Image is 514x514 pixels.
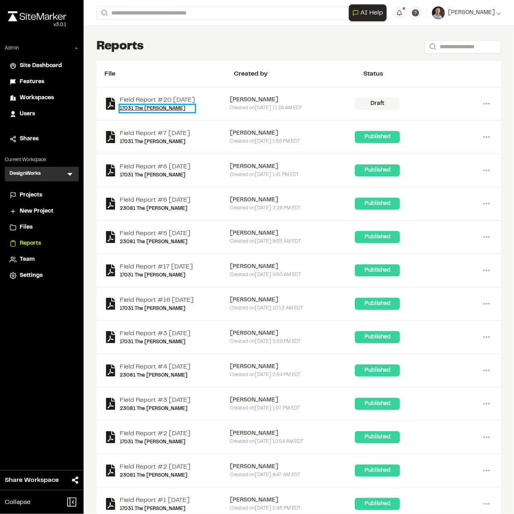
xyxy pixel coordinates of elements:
[355,131,400,143] div: Published
[120,205,190,212] a: 23081 The [PERSON_NAME]
[364,69,493,79] div: Status
[20,110,35,119] span: Users
[230,104,355,112] div: Created on [DATE] 11:24 AM EDT
[120,95,195,105] a: Field Report #20 [DATE]
[234,69,363,79] div: Created by
[230,205,355,212] div: Created on [DATE] 2:26 PM EDT
[10,170,41,178] h3: DesignWorks
[230,96,355,104] div: [PERSON_NAME]
[230,162,355,171] div: [PERSON_NAME]
[230,305,355,312] div: Created on [DATE] 10:13 AM EDT
[96,39,144,55] h1: Reports
[10,94,74,102] a: Workspaces
[20,94,54,102] span: Workspaces
[10,191,74,200] a: Projects
[10,271,74,280] a: Settings
[20,255,35,264] span: Team
[355,398,400,410] div: Published
[5,45,19,52] p: Admin
[120,329,190,338] a: Field Report #3 [DATE]
[230,496,355,505] div: [PERSON_NAME]
[230,438,355,445] div: Created on [DATE] 10:54 AM EDT
[120,172,190,179] a: 17031 The [PERSON_NAME]
[355,164,400,176] div: Published
[230,463,355,471] div: [PERSON_NAME]
[355,331,400,343] div: Published
[20,271,43,280] span: Settings
[355,264,400,276] div: Published
[230,262,355,271] div: [PERSON_NAME]
[432,6,501,19] button: [PERSON_NAME]
[10,61,74,70] a: Site Dashboard
[355,465,400,477] div: Published
[230,196,355,205] div: [PERSON_NAME]
[360,8,383,18] span: AI Help
[120,462,190,472] a: Field Report #2 [DATE]
[120,429,190,438] a: Field Report #2 [DATE]
[120,405,190,412] a: 23081 The [PERSON_NAME]
[355,231,400,243] div: Published
[230,362,355,371] div: [PERSON_NAME]
[120,496,190,505] a: Field Report #1 [DATE]
[96,6,111,20] button: Search
[230,171,355,178] div: Created on [DATE] 1:41 PM EDT
[349,4,387,21] button: Open AI Assistant
[120,362,190,372] a: Field Report #4 [DATE]
[230,271,355,279] div: Created on [DATE] 9:50 AM EDT
[230,138,355,145] div: Created on [DATE] 1:59 PM EDT
[230,405,355,412] div: Created on [DATE] 1:07 PM EDT
[20,223,33,232] span: Files
[355,98,400,110] div: Draft
[230,471,355,479] div: Created on [DATE] 8:47 AM EDT
[120,105,195,112] a: 17031 The [PERSON_NAME]
[20,239,41,248] span: Reports
[120,372,190,379] a: 23081 The [PERSON_NAME]
[230,429,355,438] div: [PERSON_NAME]
[10,135,74,143] a: Shares
[104,69,234,79] div: File
[349,4,390,21] div: Open AI Assistant
[5,475,59,485] span: Share Workspace
[10,110,74,119] a: Users
[355,431,400,443] div: Published
[120,262,193,272] a: Field Report #17 [DATE]
[5,498,31,507] span: Collapse
[10,78,74,86] a: Features
[230,505,355,512] div: Created on [DATE] 2:45 PM EDT
[355,365,400,377] div: Published
[120,472,190,479] a: 23081 The [PERSON_NAME]
[8,11,66,21] img: rebrand.png
[120,195,190,205] a: Field Report #6 [DATE]
[120,229,190,238] a: Field Report #5 [DATE]
[120,129,190,138] a: Field Report #7 [DATE]
[120,272,193,279] a: 17031 The [PERSON_NAME]
[230,371,355,379] div: Created on [DATE] 2:54 PM EDT
[120,338,190,346] a: 17031 The [PERSON_NAME]
[10,239,74,248] a: Reports
[230,129,355,138] div: [PERSON_NAME]
[230,238,355,245] div: Created on [DATE] 8:55 AM EDT
[120,395,190,405] a: Field Report #3 [DATE]
[120,305,194,312] a: 17031 The [PERSON_NAME]
[20,191,42,200] span: Projects
[120,295,194,305] a: Field Report #16 [DATE]
[230,329,355,338] div: [PERSON_NAME]
[120,162,190,172] a: Field Report #6 [DATE]
[355,198,400,210] div: Published
[120,238,190,246] a: 23081 The [PERSON_NAME]
[10,255,74,264] a: Team
[8,21,66,29] div: Oh geez...please don't...
[120,138,190,145] a: 17031 The [PERSON_NAME]
[230,229,355,238] div: [PERSON_NAME]
[432,6,445,19] img: User
[230,296,355,305] div: [PERSON_NAME]
[448,8,495,17] span: [PERSON_NAME]
[120,438,190,446] a: 17031 The [PERSON_NAME]
[10,223,74,232] a: Files
[120,505,190,512] a: 17031 The [PERSON_NAME]
[230,338,355,345] div: Created on [DATE] 5:59 PM EDT
[355,498,400,510] div: Published
[5,156,79,164] p: Current Workspace
[10,207,74,216] a: New Project
[20,78,44,86] span: Features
